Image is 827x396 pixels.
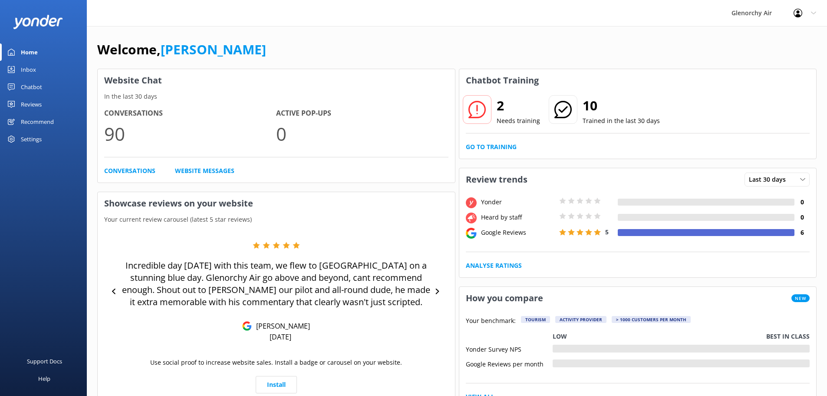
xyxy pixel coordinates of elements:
[150,358,402,367] p: Use social proof to increase website sales. Install a badge or carousel on your website.
[276,108,448,119] h4: Active Pop-ups
[97,39,266,60] h1: Welcome,
[497,116,540,126] p: Needs training
[605,228,609,236] span: 5
[252,321,310,331] p: [PERSON_NAME]
[794,197,810,207] h4: 0
[459,168,534,191] h3: Review trends
[21,78,42,96] div: Chatbot
[38,370,50,387] div: Help
[459,287,550,309] h3: How you compare
[98,92,455,101] p: In the last 30 days
[521,316,550,323] div: Tourism
[98,215,455,224] p: Your current review carousel (latest 5 star reviews)
[27,353,62,370] div: Support Docs
[21,61,36,78] div: Inbox
[21,96,42,113] div: Reviews
[766,332,810,341] p: Best in class
[104,166,155,176] a: Conversations
[175,166,234,176] a: Website Messages
[794,213,810,222] h4: 0
[459,69,545,92] h3: Chatbot Training
[466,142,517,152] a: Go to Training
[276,119,448,148] p: 0
[13,15,63,29] img: yonder-white-logo.png
[479,213,557,222] div: Heard by staff
[555,316,606,323] div: Activity Provider
[242,321,252,331] img: Google Reviews
[612,316,691,323] div: > 1000 customers per month
[583,116,660,126] p: Trained in the last 30 days
[553,332,567,341] p: Low
[466,316,516,326] p: Your benchmark:
[794,228,810,237] h4: 6
[104,119,276,148] p: 90
[98,69,455,92] h3: Website Chat
[749,175,791,184] span: Last 30 days
[21,113,54,130] div: Recommend
[161,40,266,58] a: [PERSON_NAME]
[21,130,42,148] div: Settings
[466,345,553,353] div: Yonder Survey NPS
[122,260,431,308] p: Incredible day [DATE] with this team, we flew to [GEOGRAPHIC_DATA] on a stunning blue day. Glenor...
[256,376,297,393] a: Install
[479,197,557,207] div: Yonder
[583,95,660,116] h2: 10
[466,359,553,367] div: Google Reviews per month
[98,192,455,215] h3: Showcase reviews on your website
[466,261,522,270] a: Analyse Ratings
[791,294,810,302] span: New
[497,95,540,116] h2: 2
[104,108,276,119] h4: Conversations
[479,228,557,237] div: Google Reviews
[270,332,291,342] p: [DATE]
[21,43,38,61] div: Home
